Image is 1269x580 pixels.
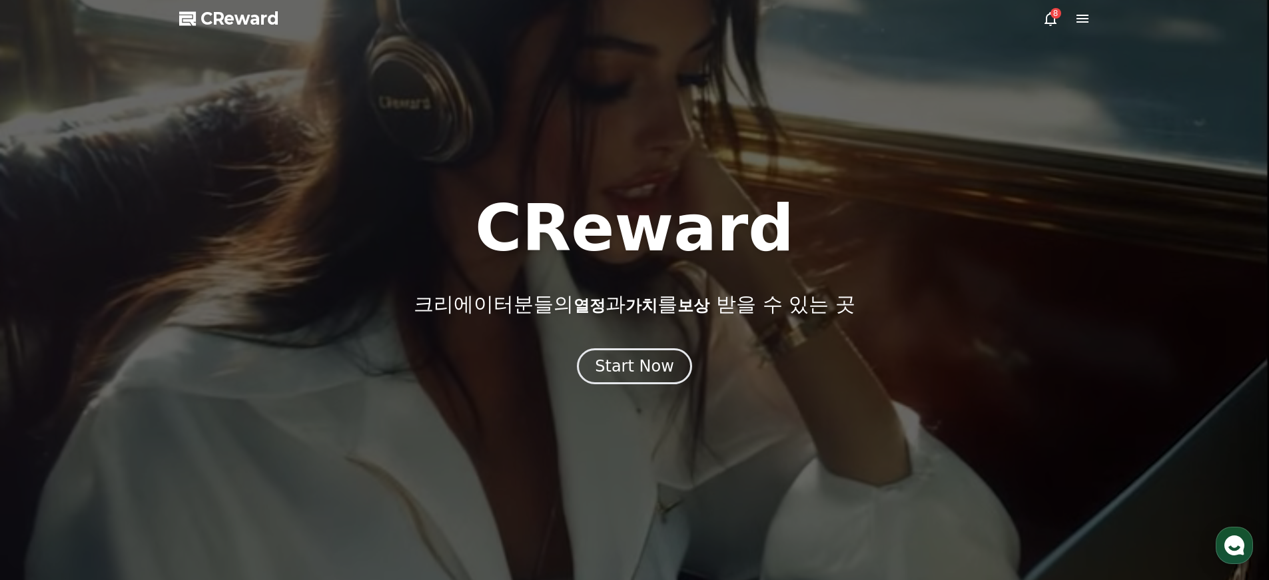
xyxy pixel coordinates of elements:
[201,8,279,29] span: CReward
[677,296,709,315] span: 보상
[595,356,674,377] div: Start Now
[42,442,50,453] span: 홈
[626,296,657,315] span: 가치
[1043,11,1058,27] a: 8
[122,443,138,453] span: 대화
[4,422,88,455] a: 홈
[206,442,222,453] span: 설정
[88,422,172,455] a: 대화
[574,296,606,315] span: 열정
[179,8,279,29] a: CReward
[475,196,794,260] h1: CReward
[414,292,855,316] p: 크리에이터분들의 과 를 받을 수 있는 곳
[172,422,256,455] a: 설정
[577,348,692,384] button: Start Now
[1051,8,1061,19] div: 8
[577,362,692,374] a: Start Now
